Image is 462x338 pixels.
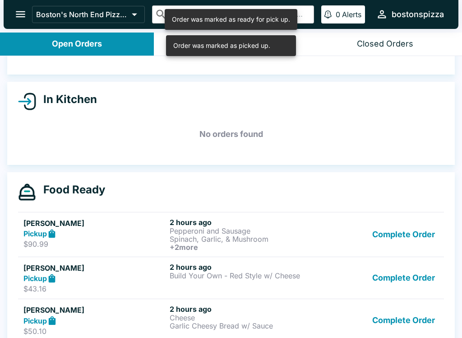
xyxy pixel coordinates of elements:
p: Boston's North End Pizza Bakery [36,10,128,19]
strong: Pickup [23,229,47,238]
button: Complete Order [369,218,439,251]
h6: 2 hours ago [170,305,312,314]
button: Complete Order [369,305,439,336]
p: 0 [336,10,340,19]
p: Cheese [170,314,312,322]
div: Order was marked as picked up. [173,38,270,53]
h5: [PERSON_NAME] [23,218,166,229]
div: Order was marked as ready for pick up. [172,12,290,27]
h6: + 2 more [170,243,312,251]
h5: [PERSON_NAME] [23,305,166,315]
div: Closed Orders [357,39,413,49]
button: Boston's North End Pizza Bakery [32,6,145,23]
p: Spinach, Garlic, & Mushroom [170,235,312,243]
h4: In Kitchen [36,93,97,106]
h4: Food Ready [36,183,105,197]
div: bostonspizza [392,9,444,20]
a: [PERSON_NAME]Pickup$43.162 hours agoBuild Your Own - Red Style w/ CheeseComplete Order [18,257,444,299]
h6: 2 hours ago [170,218,312,227]
h6: 2 hours ago [170,263,312,272]
strong: Pickup [23,316,47,325]
div: Open Orders [52,39,102,49]
a: [PERSON_NAME]Pickup$90.992 hours agoPepperoni and SausageSpinach, Garlic, & Mushroom+2moreComplet... [18,212,444,257]
strong: Pickup [23,274,47,283]
p: Garlic Cheesy Bread w/ Sauce [170,322,312,330]
p: $90.99 [23,239,166,249]
button: open drawer [9,3,32,26]
button: bostonspizza [372,5,448,24]
p: $43.16 [23,284,166,293]
h5: No orders found [18,118,444,150]
button: Complete Order [369,263,439,294]
p: $50.10 [23,327,166,336]
h5: [PERSON_NAME] [23,263,166,273]
p: Alerts [342,10,361,19]
p: Pepperoni and Sausage [170,227,312,235]
p: Build Your Own - Red Style w/ Cheese [170,272,312,280]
